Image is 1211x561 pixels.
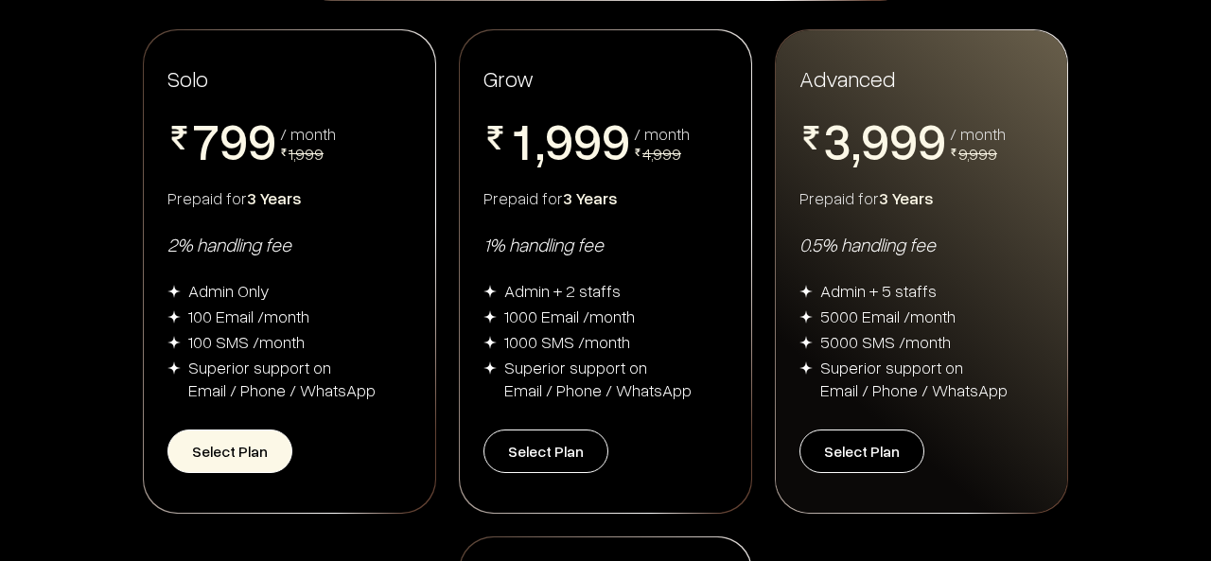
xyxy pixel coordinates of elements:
div: / month [280,125,336,142]
div: 1000 SMS /month [504,330,630,353]
img: pricing-rupee [634,149,641,156]
div: Admin + 2 staffs [504,279,621,302]
span: 1 [507,114,535,166]
span: 9 [861,114,889,166]
span: 9 [573,114,602,166]
img: pricing-rupee [483,126,507,149]
span: 3 Years [563,187,618,208]
span: 4 [823,166,851,217]
span: 3 Years [879,187,934,208]
div: Prepaid for [167,186,412,209]
span: , [535,114,545,171]
div: 5000 Email /month [820,305,956,327]
div: Superior support on Email / Phone / WhatsApp [504,356,692,401]
span: 1,999 [289,143,324,164]
span: Grow [483,64,534,92]
img: img [483,336,497,349]
span: 4,999 [642,143,681,164]
button: Select Plan [483,430,608,473]
div: Superior support on Email / Phone / WhatsApp [820,356,1008,401]
img: pricing-rupee [950,149,957,156]
img: img [483,285,497,298]
span: , [851,114,861,171]
div: 1000 Email /month [504,305,635,327]
div: 1% handling fee [483,232,728,256]
img: img [483,310,497,324]
div: 2% handling fee [167,232,412,256]
img: pricing-rupee [280,149,288,156]
span: 9 [918,114,946,166]
img: img [483,361,497,375]
img: img [167,285,181,298]
span: Advanced [799,63,895,93]
img: img [167,310,181,324]
div: Prepaid for [483,186,728,209]
span: Solo [167,64,208,92]
img: img [167,336,181,349]
div: Prepaid for [799,186,1044,209]
img: img [799,285,813,298]
div: Admin + 5 staffs [820,279,937,302]
img: pricing-rupee [167,126,191,149]
span: 3 [823,114,851,166]
span: 3 Years [247,187,302,208]
button: Select Plan [799,430,924,473]
span: 9 [602,114,630,166]
span: 9,999 [958,143,997,164]
button: Select Plan [167,430,292,473]
img: img [799,361,813,375]
span: 7 [191,114,219,166]
span: 2 [507,166,535,217]
span: 9 [248,114,276,166]
div: 5000 SMS /month [820,330,951,353]
div: Superior support on Email / Phone / WhatsApp [188,356,376,401]
div: Admin Only [188,279,270,302]
span: 9 [545,114,573,166]
img: pricing-rupee [799,126,823,149]
span: 9 [219,114,248,166]
div: / month [634,125,690,142]
span: 9 [889,114,918,166]
span: 8 [191,166,219,217]
div: 100 Email /month [188,305,309,327]
img: img [167,361,181,375]
div: 100 SMS /month [188,330,305,353]
div: 0.5% handling fee [799,232,1044,256]
div: / month [950,125,1006,142]
img: img [799,310,813,324]
img: img [799,336,813,349]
